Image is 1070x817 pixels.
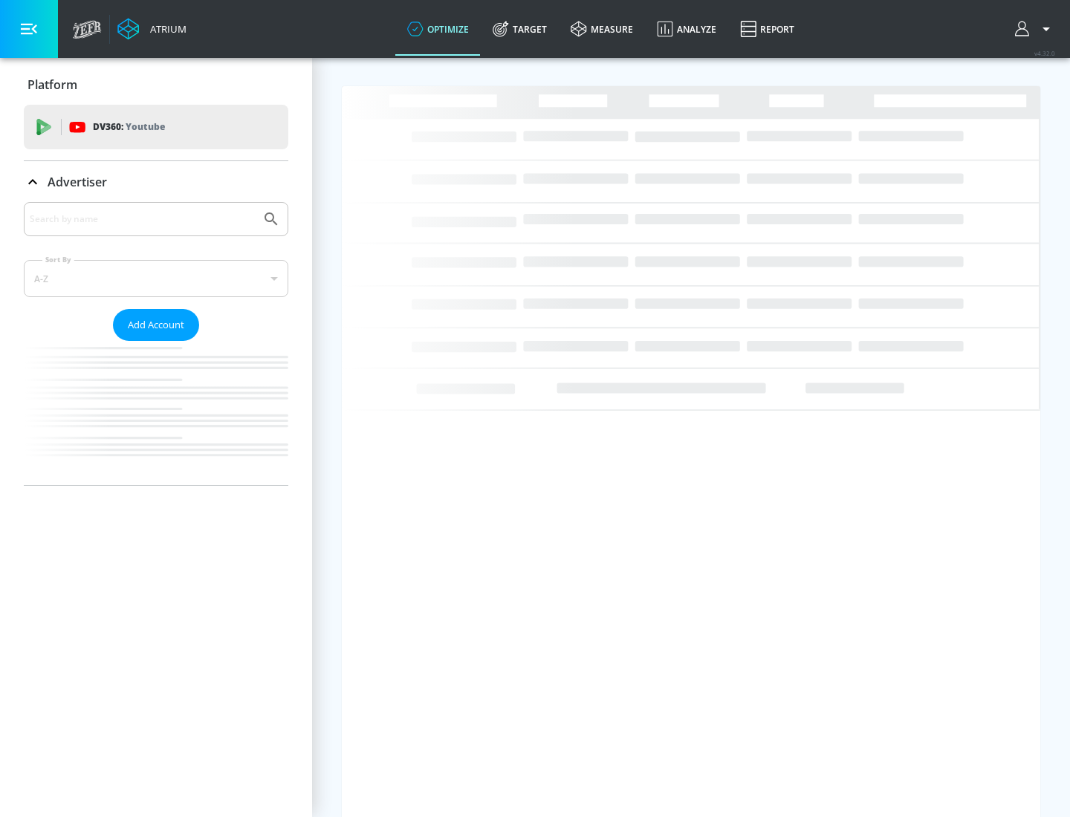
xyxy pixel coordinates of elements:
[559,2,645,56] a: measure
[481,2,559,56] a: Target
[24,105,288,149] div: DV360: Youtube
[93,119,165,135] p: DV360:
[128,316,184,333] span: Add Account
[42,255,74,264] label: Sort By
[24,202,288,485] div: Advertiser
[395,2,481,56] a: optimize
[113,309,199,341] button: Add Account
[117,18,187,40] a: Atrium
[728,2,806,56] a: Report
[24,161,288,203] div: Advertiser
[144,22,187,36] div: Atrium
[27,77,77,93] p: Platform
[126,119,165,134] p: Youtube
[1034,49,1055,57] span: v 4.32.0
[645,2,728,56] a: Analyze
[24,260,288,297] div: A-Z
[30,209,255,229] input: Search by name
[24,341,288,485] nav: list of Advertiser
[48,174,107,190] p: Advertiser
[24,64,288,105] div: Platform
